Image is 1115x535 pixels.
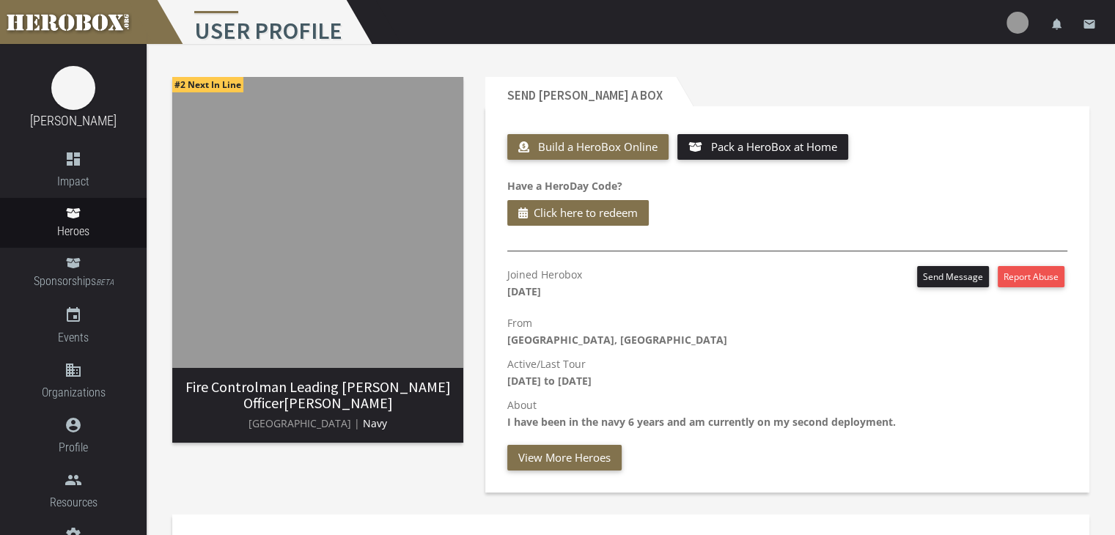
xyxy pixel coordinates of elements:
button: Pack a HeroBox at Home [677,134,848,160]
span: Pack a HeroBox at Home [711,139,837,154]
img: image [51,66,95,110]
span: #2 Next In Line [172,77,243,92]
span: [GEOGRAPHIC_DATA] | [249,416,360,430]
b: [DATE] [507,284,541,298]
span: Build a HeroBox Online [538,139,658,154]
img: image [172,77,463,368]
p: About [507,396,1067,430]
button: Send Message [917,266,989,287]
b: Have a HeroDay Code? [507,179,622,193]
h3: [PERSON_NAME] [184,379,452,411]
span: Navy [363,416,387,430]
p: Active/Last Tour [507,355,1067,389]
button: Report Abuse [998,266,1064,287]
h2: Send [PERSON_NAME] a Box [485,77,676,106]
span: Click here to redeem [534,204,638,222]
img: user-image [1007,12,1028,34]
p: Joined Herobox [507,266,582,300]
span: Fire Controlman Leading [PERSON_NAME] Officer [185,377,451,412]
i: notifications [1050,18,1064,31]
b: I have been in the navy 6 years and am currently on my second deployment. [507,415,896,429]
button: View More Heroes [507,445,622,471]
b: [GEOGRAPHIC_DATA], [GEOGRAPHIC_DATA] [507,333,727,347]
small: BETA [96,278,114,287]
section: Send Nicholas a Box [485,77,1089,492]
button: Click here to redeem [507,200,649,226]
a: [PERSON_NAME] [30,113,117,128]
b: [DATE] to [DATE] [507,374,592,388]
p: From [507,314,1067,348]
i: email [1083,18,1096,31]
button: Build a HeroBox Online [507,134,669,160]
